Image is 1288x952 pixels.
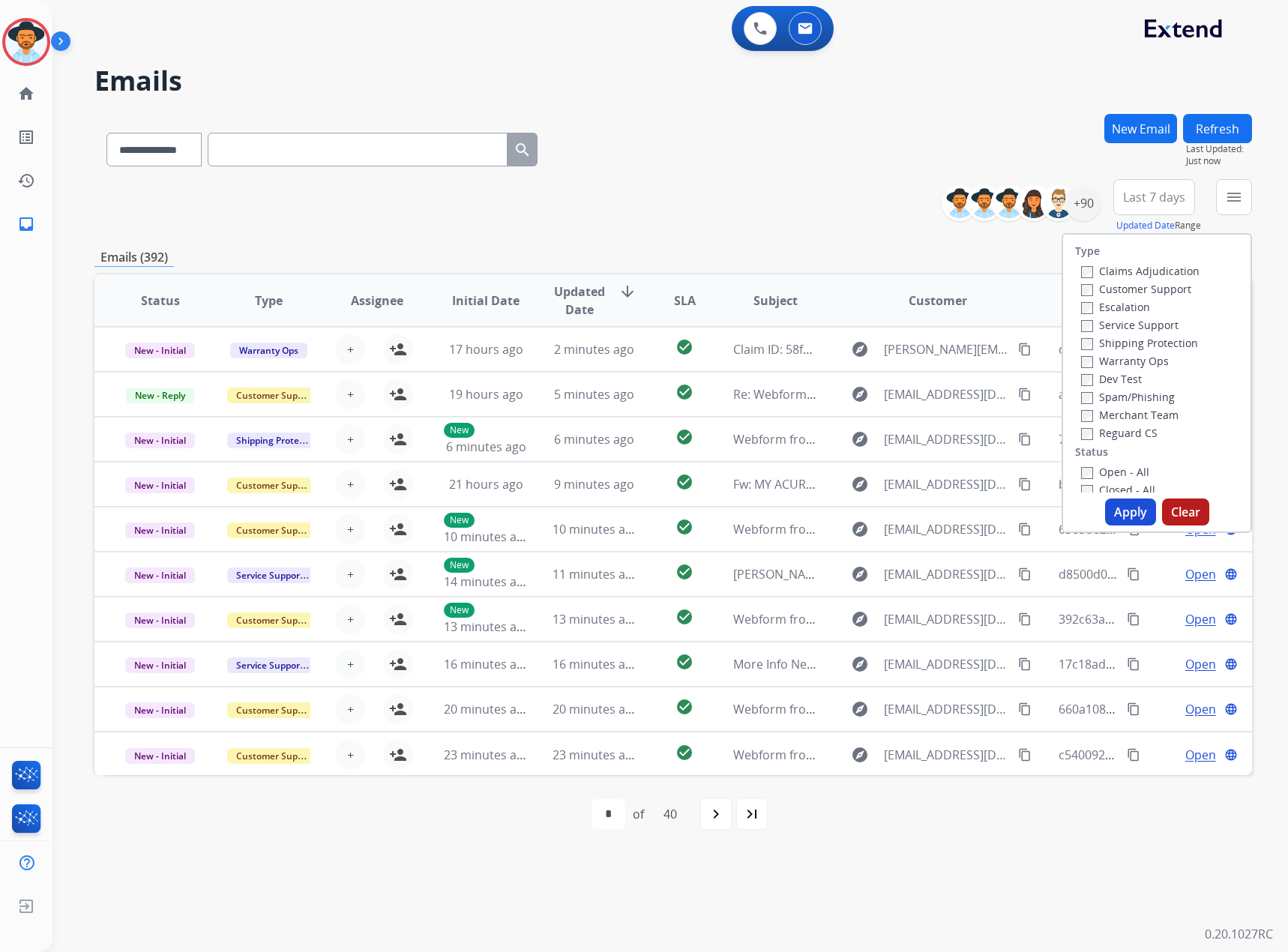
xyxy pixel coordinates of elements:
[389,700,407,718] mat-icon: person_add
[674,292,696,310] span: SLA
[227,748,325,764] span: Customer Support
[554,386,634,403] span: 5 minutes ago
[335,740,365,770] button: +
[125,748,195,764] span: New - Initial
[1123,194,1185,200] span: Last 7 days
[1081,338,1093,350] input: Shipping Protection
[227,612,325,628] span: Customer Support
[851,340,869,358] mat-icon: explore
[1081,410,1093,422] input: Merchant Team
[17,172,35,190] mat-icon: history
[675,608,693,626] mat-icon: check_circle
[335,469,365,499] button: +
[94,248,174,267] p: Emails (392)
[675,383,693,401] mat-icon: check_circle
[347,700,354,718] span: +
[733,747,1073,763] span: Webform from [EMAIL_ADDRESS][DOMAIN_NAME] on [DATE]
[347,520,354,538] span: +
[554,476,634,492] span: 9 minutes ago
[733,566,942,582] span: [PERSON_NAME] Claim 1-8304861955
[444,573,531,590] span: 14 minutes ago
[1075,244,1100,259] label: Type
[1224,612,1238,626] mat-icon: language
[444,558,475,573] p: New
[1185,610,1216,628] span: Open
[1081,374,1093,386] input: Dev Test
[1081,336,1198,350] label: Shipping Protection
[347,610,354,628] span: +
[389,430,407,448] mat-icon: person_add
[347,430,354,448] span: +
[227,702,325,718] span: Customer Support
[733,476,1020,492] span: Fw: MY ACURA PARTS: Order #15334 Items Shipped
[347,746,354,764] span: +
[1081,392,1093,404] input: Spam/Phishing
[553,521,640,537] span: 10 minutes ago
[227,433,330,448] span: Shipping Protection
[851,565,869,583] mat-icon: explore
[884,610,1011,628] span: [EMAIL_ADDRESS][DOMAIN_NAME]
[389,610,407,628] mat-icon: person_add
[227,567,313,583] span: Service Support
[389,520,407,538] mat-icon: person_add
[227,522,325,538] span: Customer Support
[1081,483,1155,497] label: Closed - All
[851,700,869,718] mat-icon: explore
[1185,746,1216,764] span: Open
[1127,612,1140,626] mat-icon: content_copy
[125,477,195,493] span: New - Initial
[1059,283,1143,319] span: Conversation ID
[851,520,869,538] mat-icon: explore
[335,694,365,724] button: +
[675,563,693,581] mat-icon: check_circle
[17,215,35,233] mat-icon: inbox
[553,283,607,319] span: Updated Date
[1059,476,1284,492] span: baf7e0c8-130e-45d1-a87b-45f253961c69
[1105,498,1156,525] button: Apply
[1018,657,1032,671] mat-icon: content_copy
[1127,567,1140,581] mat-icon: content_copy
[335,379,365,409] button: +
[1081,302,1093,314] input: Escalation
[1059,431,1281,448] span: 722d92f2-9143-4f44-b6ed-332ff5a827d6
[444,618,531,635] span: 13 minutes ago
[743,805,761,823] mat-icon: last_page
[1081,320,1093,332] input: Service Support
[347,385,354,403] span: +
[1018,388,1032,401] mat-icon: content_copy
[1018,522,1032,536] mat-icon: content_copy
[389,475,407,493] mat-icon: person_add
[1127,702,1140,716] mat-icon: content_copy
[1059,521,1284,537] span: 6385b820-8594-454c-a6fb-d36ec2838f84
[1183,114,1252,143] button: Refresh
[1081,300,1150,314] label: Escalation
[335,334,365,364] button: +
[1162,498,1209,525] button: Clear
[1059,386,1284,403] span: a40074f0-eb97-4c11-9b77-b46744f63c89
[851,610,869,628] mat-icon: explore
[1127,748,1140,762] mat-icon: content_copy
[1081,426,1158,440] label: Reguard CS
[733,701,1073,717] span: Webform from [EMAIL_ADDRESS][DOMAIN_NAME] on [DATE]
[884,520,1011,538] span: [EMAIL_ADDRESS][DOMAIN_NAME]
[554,341,634,358] span: 2 minutes ago
[753,292,798,310] span: Subject
[446,439,526,455] span: 6 minutes ago
[347,475,354,493] span: +
[851,655,869,673] mat-icon: explore
[733,521,1073,537] span: Webform from [EMAIL_ADDRESS][DOMAIN_NAME] on [DATE]
[1018,748,1032,762] mat-icon: content_copy
[444,701,531,717] span: 20 minutes ago
[449,386,523,403] span: 19 hours ago
[1081,465,1149,479] label: Open - All
[227,477,325,493] span: Customer Support
[884,385,1011,403] span: [EMAIL_ADDRESS][DOMAIN_NAME]
[347,655,354,673] span: +
[444,747,531,763] span: 23 minutes ago
[884,475,1011,493] span: [EMAIL_ADDRESS][DOMAIN_NAME]
[553,611,640,627] span: 13 minutes ago
[444,656,531,672] span: 16 minutes ago
[1224,567,1238,581] mat-icon: language
[125,567,195,583] span: New - Initial
[1018,343,1032,356] mat-icon: content_copy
